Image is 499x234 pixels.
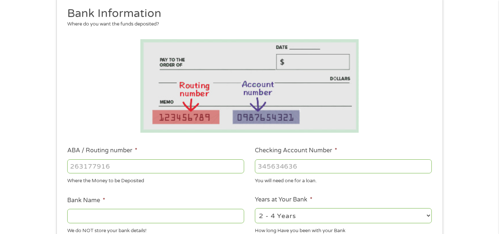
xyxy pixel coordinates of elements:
[67,175,244,185] div: Where the Money to be Deposited
[67,6,426,21] h2: Bank Information
[67,197,105,204] label: Bank Name
[255,159,432,173] input: 345634636
[255,175,432,185] div: You will need one for a loan.
[67,147,137,155] label: ABA / Routing number
[67,21,426,28] div: Where do you want the funds deposited?
[140,39,359,133] img: Routing number location
[67,159,244,173] input: 263177916
[255,147,337,155] label: Checking Account Number
[255,196,312,204] label: Years at Your Bank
